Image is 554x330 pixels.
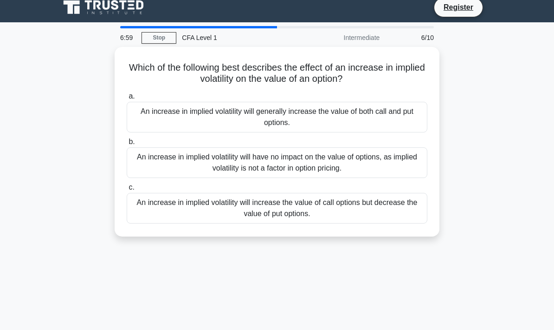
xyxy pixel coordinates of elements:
[304,28,385,47] div: Intermediate
[176,28,304,47] div: CFA Level 1
[127,147,427,178] div: An increase in implied volatility will have no impact on the value of options, as implied volatil...
[142,32,176,44] a: Stop
[127,193,427,224] div: An increase in implied volatility will increase the value of call options but decrease the value ...
[129,138,135,145] span: b.
[127,102,427,132] div: An increase in implied volatility will generally increase the value of both call and put options.
[129,183,134,191] span: c.
[385,28,439,47] div: 6/10
[129,92,135,100] span: a.
[126,62,428,85] h5: Which of the following best describes the effect of an increase in implied volatility on the valu...
[438,1,479,13] a: Register
[115,28,142,47] div: 6:59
